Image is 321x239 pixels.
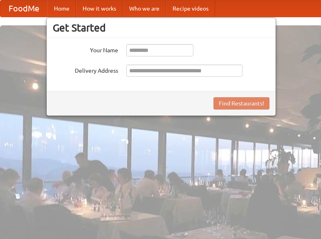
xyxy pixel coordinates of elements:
[123,0,166,17] a: Who we are
[76,0,123,17] a: How it works
[53,44,118,54] label: Your Name
[0,0,47,17] a: FoodMe
[53,22,269,34] h3: Get Started
[53,65,118,75] label: Delivery Address
[47,0,76,17] a: Home
[213,97,269,109] button: Find Restaurants!
[166,0,215,17] a: Recipe videos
